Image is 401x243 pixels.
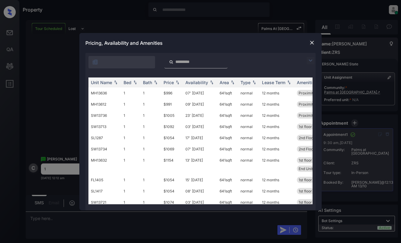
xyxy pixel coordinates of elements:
[183,186,217,197] td: 08' [DATE]
[238,132,260,143] td: normal
[183,143,217,155] td: 07' [DATE]
[88,121,121,132] td: SW13713
[309,40,315,46] img: close
[217,99,238,110] td: 641 sqft
[183,174,217,186] td: 15' [DATE]
[141,143,161,155] td: 1
[299,147,315,151] span: 2nd Floor
[185,80,208,85] div: Availability
[141,197,161,208] td: 1
[238,143,260,155] td: normal
[238,110,260,121] td: normal
[153,80,159,84] img: sorting
[161,197,183,208] td: $1074
[88,132,121,143] td: SL1287
[260,197,294,208] td: 12 months
[88,186,121,197] td: SL1417
[183,155,217,174] td: 13' [DATE]
[183,110,217,121] td: 23' [DATE]
[299,158,312,163] span: 1st floor
[174,80,181,84] img: sorting
[299,113,329,118] span: Proximity to Am...
[88,99,121,110] td: MH13612
[299,91,329,95] span: Proximity to Am...
[217,143,238,155] td: 641 sqft
[209,80,215,84] img: sorting
[299,102,329,107] span: Proximity to Am...
[220,80,229,85] div: Area
[238,99,260,110] td: normal
[161,121,183,132] td: $1092
[286,80,292,84] img: sorting
[238,121,260,132] td: normal
[238,174,260,186] td: normal
[88,110,121,121] td: SW13736
[299,166,313,171] span: End Unit
[240,80,250,85] div: Type
[260,186,294,197] td: 12 months
[143,80,152,85] div: Bath
[92,59,98,65] img: icon-zuma
[299,124,312,129] span: 1st floor
[161,155,183,174] td: $1154
[161,110,183,121] td: $1005
[238,197,260,208] td: normal
[217,186,238,197] td: 641 sqft
[260,143,294,155] td: 12 months
[121,143,141,155] td: 1
[121,87,141,99] td: 1
[91,80,112,85] div: Unit Name
[141,155,161,174] td: 1
[88,197,121,208] td: SW13721
[299,178,312,182] span: 1st floor
[238,87,260,99] td: normal
[141,87,161,99] td: 1
[141,132,161,143] td: 1
[141,174,161,186] td: 1
[260,121,294,132] td: 12 months
[121,110,141,121] td: 1
[121,186,141,197] td: 1
[260,132,294,143] td: 12 months
[238,155,260,174] td: normal
[141,121,161,132] td: 1
[217,174,238,186] td: 641 sqft
[183,132,217,143] td: 17' [DATE]
[217,197,238,208] td: 641 sqft
[161,143,183,155] td: $1069
[217,87,238,99] td: 641 sqft
[161,174,183,186] td: $1054
[141,110,161,121] td: 1
[230,80,236,84] img: sorting
[217,110,238,121] td: 641 sqft
[113,80,119,84] img: sorting
[88,87,121,99] td: MH13636
[260,155,294,174] td: 12 months
[88,155,121,174] td: MH13632
[88,143,121,155] td: SW13734
[183,87,217,99] td: 07' [DATE]
[217,121,238,132] td: 641 sqft
[262,80,285,85] div: Lease Term
[260,174,294,186] td: 12 months
[79,33,322,53] div: Pricing, Availability and Amenities
[183,121,217,132] td: 03' [DATE]
[260,87,294,99] td: 12 months
[297,80,317,85] div: Amenities
[307,57,314,64] img: icon-zuma
[121,155,141,174] td: 1
[121,132,141,143] td: 1
[161,132,183,143] td: $1054
[121,197,141,208] td: 1
[161,87,183,99] td: $996
[169,59,174,65] img: icon-zuma
[132,80,138,84] img: sorting
[121,174,141,186] td: 1
[217,155,238,174] td: 641 sqft
[251,80,257,84] img: sorting
[260,110,294,121] td: 12 months
[161,186,183,197] td: $1054
[161,99,183,110] td: $991
[299,200,312,205] span: 1st floor
[88,174,121,186] td: FL1405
